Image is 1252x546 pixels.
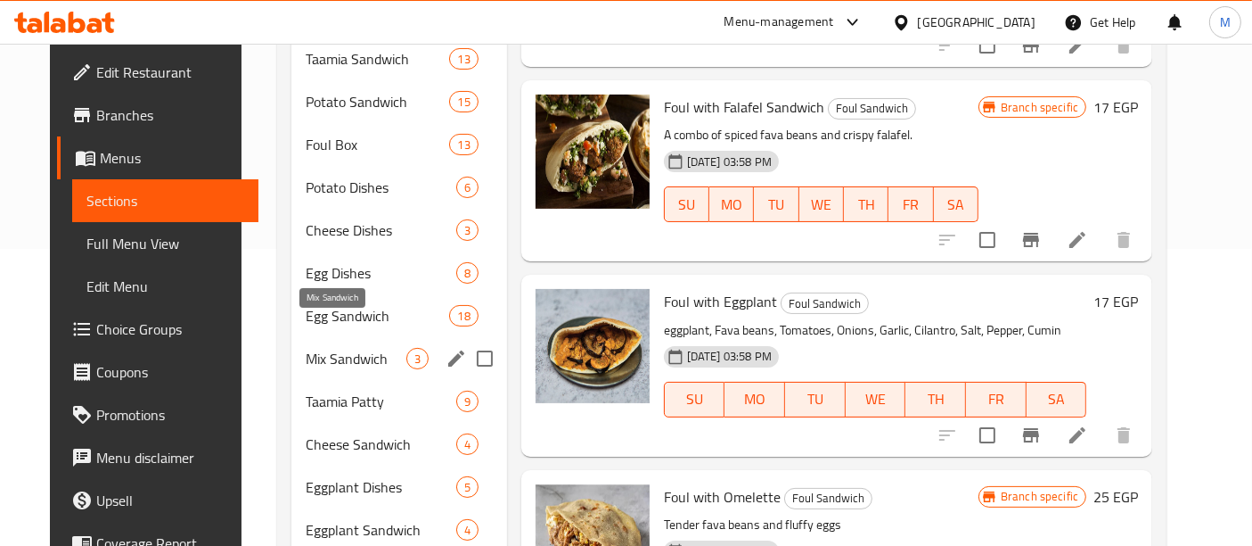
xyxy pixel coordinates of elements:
[664,319,1086,342] p: eggplant, Fava beans, Tomatoes, Onions, Garlic, Cilantro, Salt, Pepper, Cumin
[969,221,1006,259] span: Select to update
[96,404,245,426] span: Promotions
[724,382,785,418] button: MO
[306,219,455,241] span: Cheese Dishes
[785,382,846,418] button: TU
[291,423,506,466] div: Cheese Sandwich4
[306,134,449,155] span: Foul Box
[846,382,906,418] button: WE
[456,434,479,455] div: items
[1093,95,1138,120] h6: 17 EGP
[86,276,245,297] span: Edit Menu
[664,382,725,418] button: SU
[1220,12,1231,32] span: M
[1093,289,1138,314] h6: 17 EGP
[1067,425,1088,446] a: Edit menu item
[754,186,798,222] button: TU
[72,265,259,308] a: Edit Menu
[306,476,455,498] span: Eggplant Dishes
[100,147,245,169] span: Menus
[969,27,1006,64] span: Select to update
[456,476,479,498] div: items
[664,124,978,146] p: A combo of spiced fava beans and crispy falafel.
[306,91,449,112] span: Potato Sandwich
[969,417,1006,454] span: Select to update
[912,386,959,412] span: TH
[57,436,259,479] a: Menu disclaimer
[407,351,428,368] span: 3
[96,490,245,511] span: Upsell
[457,393,478,410] span: 9
[96,361,245,383] span: Coupons
[672,192,702,218] span: SU
[799,186,844,222] button: WE
[291,37,506,80] div: Taamia Sandwich13
[57,94,259,136] a: Branches
[994,488,1085,505] span: Branch specific
[291,294,506,337] div: Egg Sandwich18
[450,94,477,111] span: 15
[785,488,871,509] span: Foul Sandwich
[449,305,478,327] div: items
[1027,382,1087,418] button: SA
[941,192,971,218] span: SA
[457,222,478,239] span: 3
[536,289,650,403] img: Foul with Eggplant
[57,393,259,436] a: Promotions
[664,186,709,222] button: SU
[457,436,478,453] span: 4
[716,192,747,218] span: MO
[57,351,259,393] a: Coupons
[57,136,259,179] a: Menus
[828,98,916,120] div: Foul Sandwich
[781,293,869,314] div: Foul Sandwich
[86,190,245,211] span: Sections
[664,514,978,536] p: Tender fava beans and fluffy eggs
[443,345,470,372] button: edit
[905,382,966,418] button: TH
[888,186,933,222] button: FR
[450,136,477,153] span: 13
[306,48,449,70] span: Taamia Sandwich
[306,305,449,327] span: Egg Sandwich
[781,294,868,314] span: Foul Sandwich
[72,222,259,265] a: Full Menu View
[973,386,1019,412] span: FR
[851,192,881,218] span: TH
[994,99,1085,116] span: Branch specific
[1010,219,1052,261] button: Branch-specific-item
[456,262,479,284] div: items
[96,104,245,126] span: Branches
[457,522,478,539] span: 4
[680,348,779,365] span: [DATE] 03:58 PM
[57,479,259,522] a: Upsell
[672,386,718,412] span: SU
[291,166,506,209] div: Potato Dishes6
[291,252,506,294] div: Egg Dishes8
[291,123,506,166] div: Foul Box13
[306,262,455,284] span: Egg Dishes
[449,91,478,112] div: items
[896,192,926,218] span: FR
[457,265,478,282] span: 8
[1102,414,1145,457] button: delete
[306,519,455,541] span: Eggplant Sandwich
[449,48,478,70] div: items
[291,466,506,509] div: Eggplant Dishes5
[806,192,837,218] span: WE
[449,134,478,155] div: items
[1067,35,1088,56] a: Edit menu item
[1102,24,1145,67] button: delete
[918,12,1035,32] div: [GEOGRAPHIC_DATA]
[291,209,506,252] div: Cheese Dishes3
[450,308,477,325] span: 18
[456,219,479,241] div: items
[306,177,455,198] span: Potato Dishes
[792,386,839,412] span: TU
